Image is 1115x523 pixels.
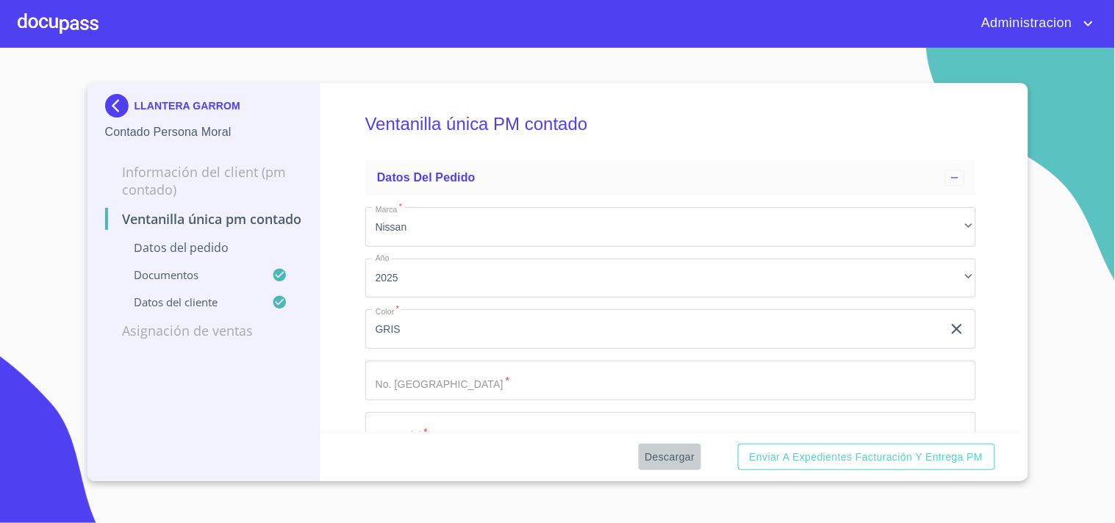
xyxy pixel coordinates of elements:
[105,322,303,339] p: Asignación de Ventas
[639,444,700,471] button: Descargar
[105,94,303,123] div: LLANTERA GARROM
[105,210,303,228] p: Ventanilla única PM contado
[750,448,983,466] span: Enviar a Expedientes Facturación y Entrega PM
[105,163,303,198] p: Información del Client (PM contado)
[365,259,976,298] div: 2025
[970,12,1080,35] span: Administracion
[105,267,273,282] p: Documentos
[365,160,976,195] div: Datos del pedido
[135,100,241,112] p: LLANTERA GARROM
[645,448,695,466] span: Descargar
[738,444,995,471] button: Enviar a Expedientes Facturación y Entrega PM
[970,12,1097,35] button: account of current user
[377,171,476,184] span: Datos del pedido
[105,239,303,256] p: Datos del pedido
[948,320,966,338] button: clear input
[105,123,303,141] p: Contado Persona Moral
[365,207,976,247] div: Nissan
[105,94,135,118] img: Docupass spot blue
[365,94,976,154] h5: Ventanilla única PM contado
[105,295,273,309] p: Datos del cliente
